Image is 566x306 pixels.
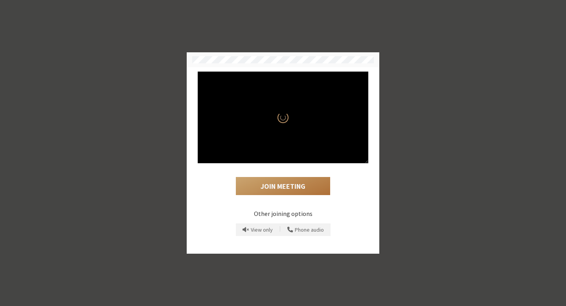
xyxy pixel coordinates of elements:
button: Prevent echo when there is already an active mic and speaker in the room. [240,223,276,236]
span: View only [251,227,273,233]
button: Use your phone for mic and speaker while you view the meeting on this device. [285,223,327,236]
button: Join Meeting [236,177,330,195]
span: Phone audio [295,227,324,233]
p: Other joining options [198,209,368,218]
span: | [279,225,281,235]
